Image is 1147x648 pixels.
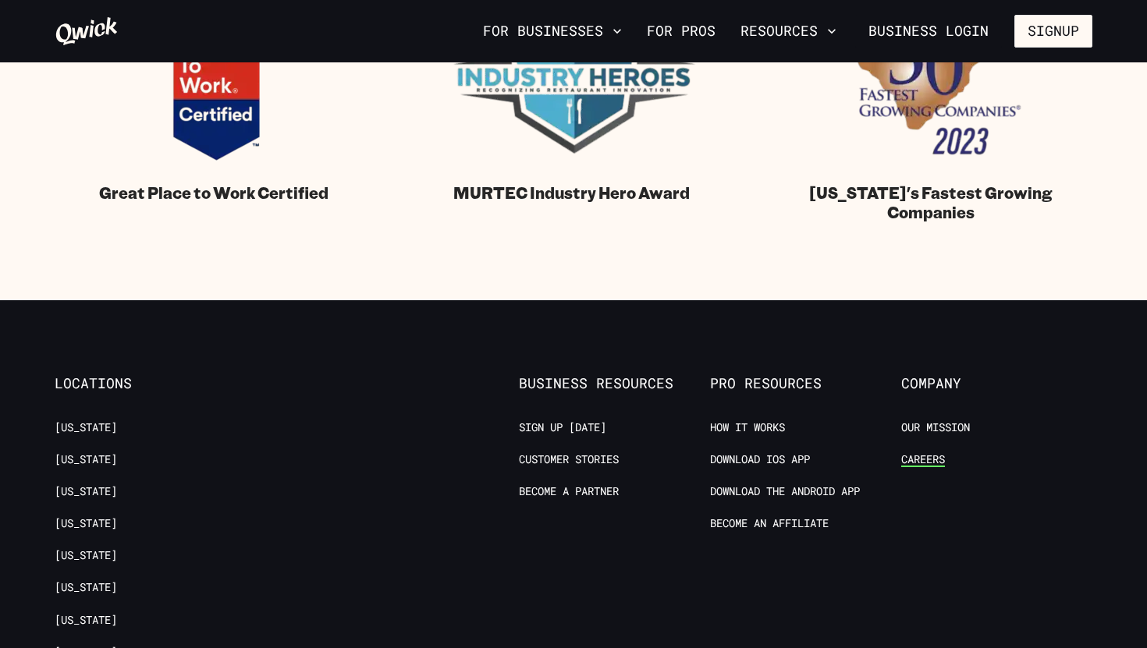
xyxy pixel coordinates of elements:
[901,452,945,467] a: Careers
[55,613,117,628] a: [US_STATE]
[781,183,1082,222] span: [US_STATE]'s Fastest Growing Companies
[901,375,1092,392] span: Company
[55,484,117,499] a: [US_STATE]
[901,420,970,435] a: Our Mission
[453,183,690,203] span: MURTEC Industry Hero Award
[477,18,628,44] button: For Businesses
[55,452,117,467] a: [US_STATE]
[55,548,117,563] a: [US_STATE]
[519,484,619,499] a: Become a Partner
[55,580,117,595] a: [US_STATE]
[519,420,606,435] a: Sign up [DATE]
[710,420,785,435] a: How it Works
[710,484,860,499] a: Download the Android App
[710,375,901,392] span: Pro Resources
[55,420,117,435] a: [US_STATE]
[519,452,619,467] a: Customer stories
[734,18,843,44] button: Resources
[55,516,117,531] a: [US_STATE]
[55,375,246,392] span: Locations
[99,183,328,203] span: Great Place to Work Certified
[641,18,722,44] a: For Pros
[519,375,710,392] span: Business Resources
[855,15,1002,48] a: Business Login
[710,452,810,467] a: Download IOS App
[710,516,829,531] a: Become an Affiliate
[1014,15,1092,48] button: Signup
